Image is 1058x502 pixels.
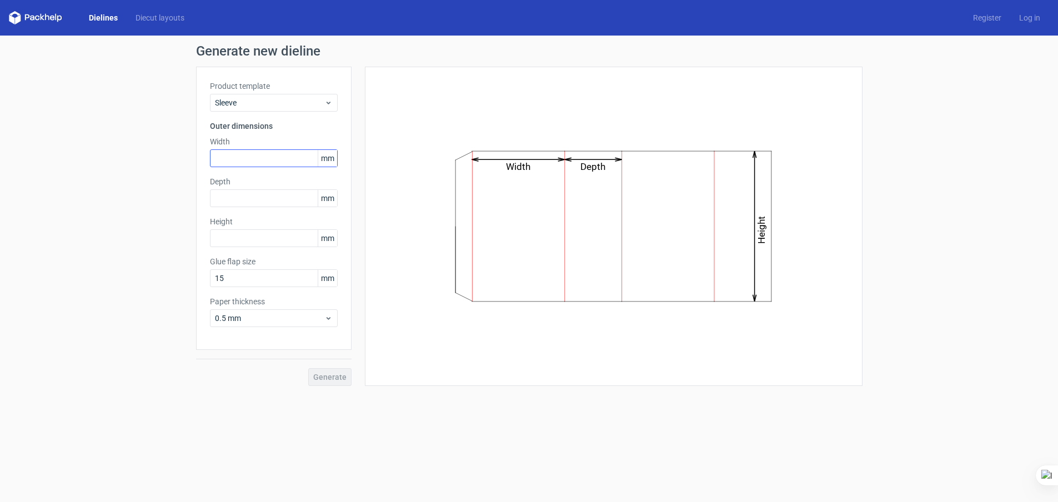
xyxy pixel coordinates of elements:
a: Dielines [80,12,127,23]
text: Height [756,216,767,244]
h3: Outer dimensions [210,121,338,132]
span: mm [318,190,337,207]
span: 0.5 mm [215,313,324,324]
label: Paper thickness [210,296,338,307]
span: mm [318,230,337,247]
label: Glue flap size [210,256,338,267]
text: Depth [580,161,605,172]
h1: Generate new dieline [196,44,863,58]
label: Depth [210,176,338,187]
label: Product template [210,81,338,92]
label: Width [210,136,338,147]
span: mm [318,150,337,167]
label: Height [210,216,338,227]
span: Sleeve [215,97,324,108]
span: mm [318,270,337,287]
a: Diecut layouts [127,12,193,23]
text: Width [506,161,530,172]
a: Register [964,12,1010,23]
a: Log in [1010,12,1049,23]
